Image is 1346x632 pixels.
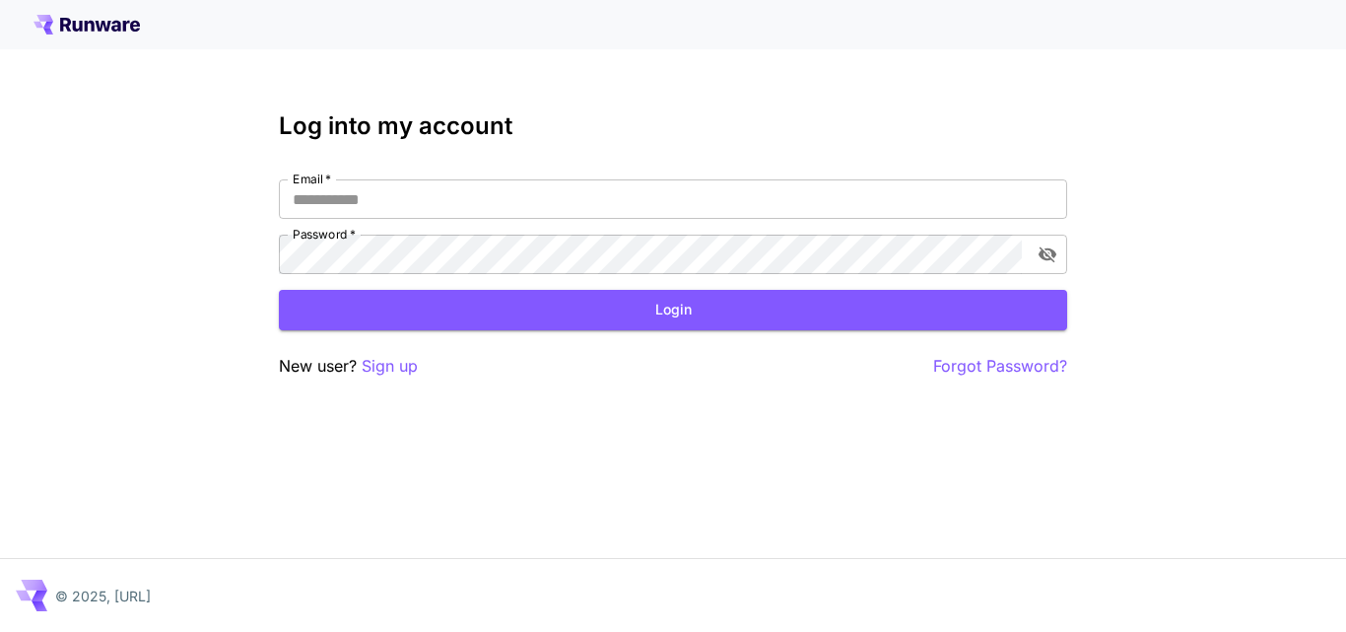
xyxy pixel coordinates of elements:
[279,290,1067,330] button: Login
[293,171,331,187] label: Email
[55,586,151,606] p: © 2025, [URL]
[279,354,418,379] p: New user?
[933,354,1067,379] button: Forgot Password?
[1030,237,1065,272] button: toggle password visibility
[362,354,418,379] button: Sign up
[293,226,356,243] label: Password
[279,112,1067,140] h3: Log into my account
